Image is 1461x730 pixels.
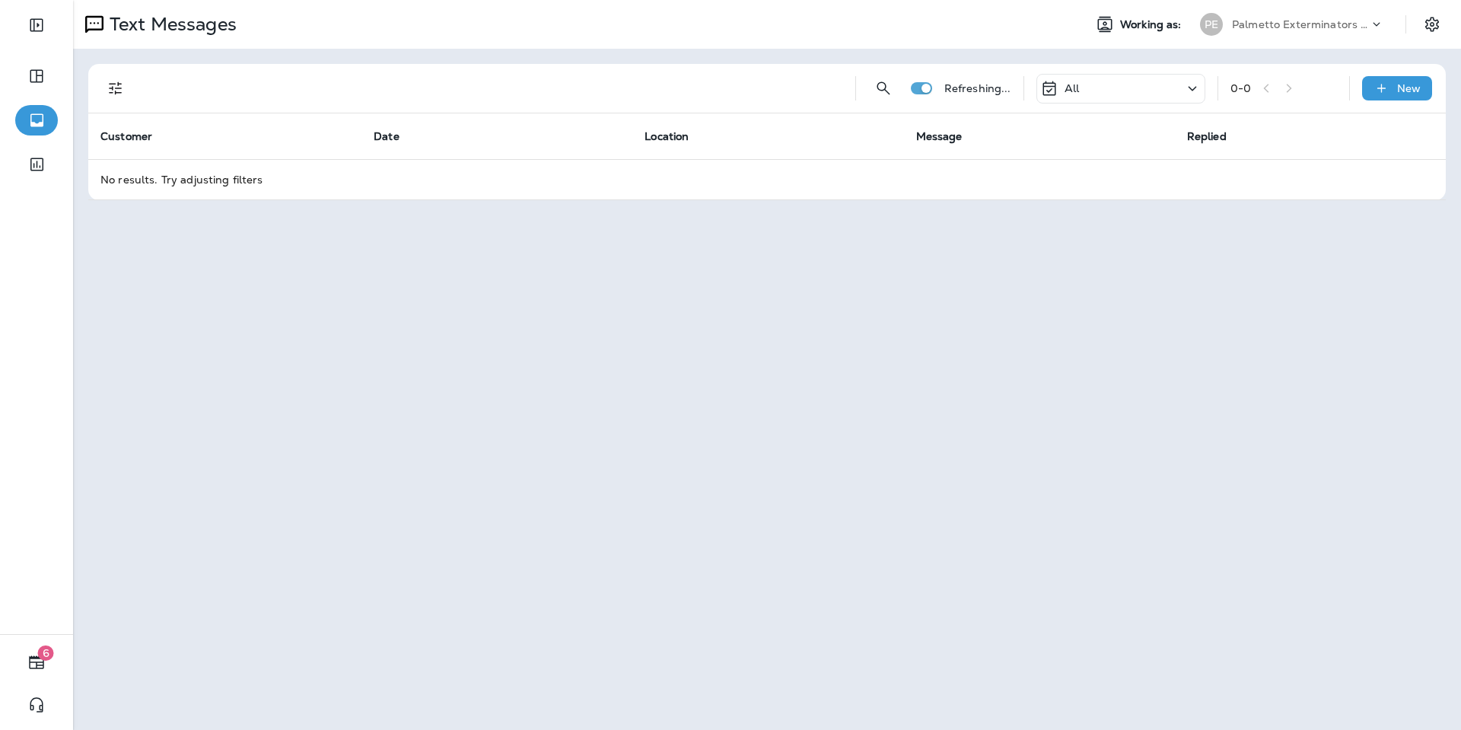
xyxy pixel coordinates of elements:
[1200,13,1223,36] div: PE
[1120,18,1185,31] span: Working as:
[15,647,58,677] button: 6
[88,159,1446,199] td: No results. Try adjusting filters
[1397,82,1421,94] p: New
[374,129,399,143] span: Date
[1065,82,1079,94] p: All
[1187,129,1227,143] span: Replied
[944,82,1011,94] p: Refreshing...
[1230,82,1251,94] div: 0 - 0
[15,10,58,40] button: Expand Sidebar
[100,73,131,104] button: Filters
[916,129,963,143] span: Message
[1418,11,1446,38] button: Settings
[100,129,152,143] span: Customer
[645,129,689,143] span: Location
[38,646,54,661] span: 6
[103,13,237,36] p: Text Messages
[868,73,899,104] button: Search Messages
[1232,18,1369,30] p: Palmetto Exterminators LLC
